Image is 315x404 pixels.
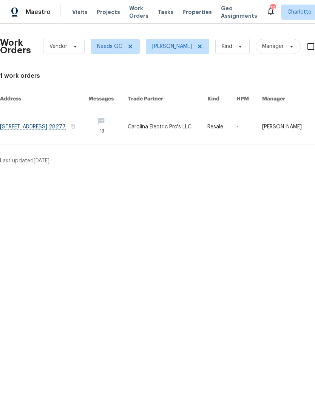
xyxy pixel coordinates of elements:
th: HPM [230,89,256,109]
span: Visits [72,8,88,16]
td: - [230,109,256,145]
th: Trade Partner [122,89,201,109]
td: Carolina Electric Pro's LLC [122,109,201,145]
span: [DATE] [34,158,49,163]
td: [PERSON_NAME] [256,109,310,145]
span: Tasks [157,9,173,15]
span: Kind [222,43,232,50]
span: [PERSON_NAME] [152,43,192,50]
span: Work Orders [129,5,148,20]
span: Vendor [49,43,67,50]
div: 39 [270,5,275,12]
th: Messages [82,89,122,109]
span: Properties [182,8,212,16]
td: Resale [201,109,230,145]
span: Manager [262,43,284,50]
th: Manager [256,89,310,109]
span: Geo Assignments [221,5,257,20]
th: Kind [201,89,230,109]
button: Copy Address [69,123,76,130]
span: Charlotte [287,8,311,16]
span: Maestro [26,8,51,16]
span: Needs QC [97,43,122,50]
span: Projects [97,8,120,16]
